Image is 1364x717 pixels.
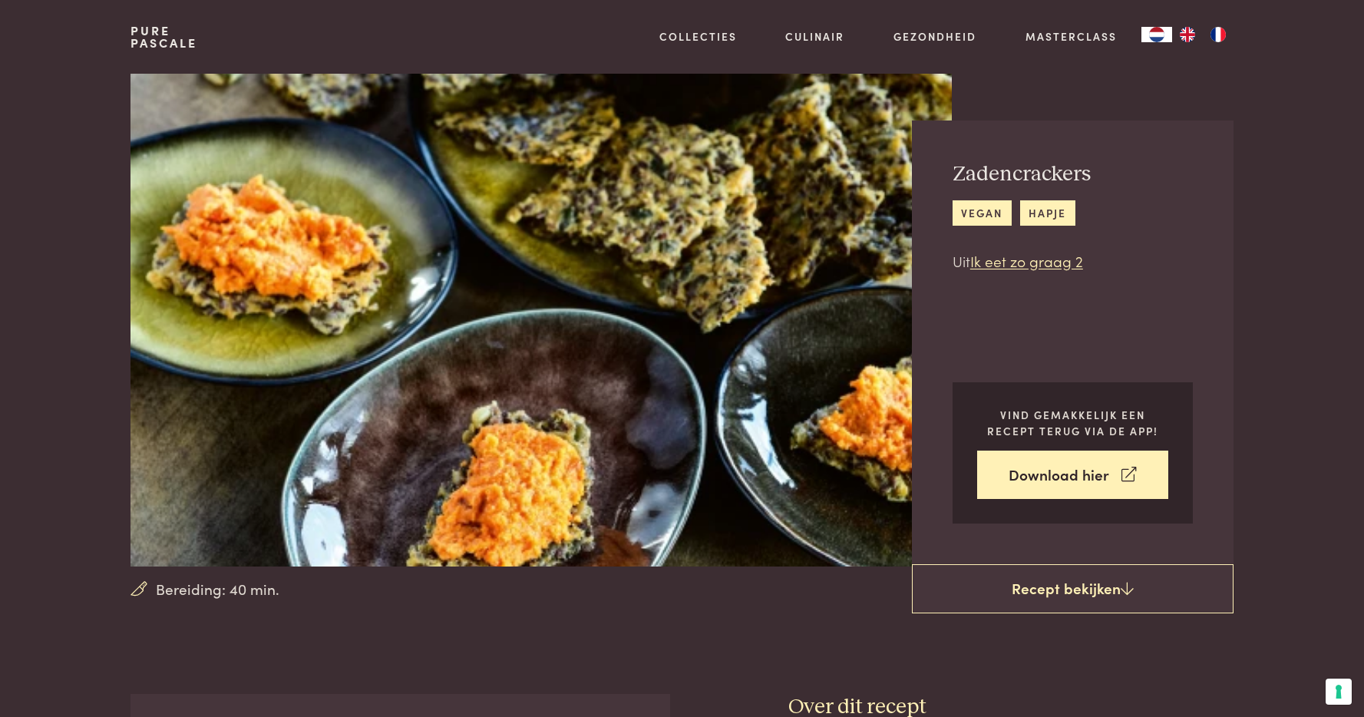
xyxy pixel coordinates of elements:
[1172,27,1234,42] ul: Language list
[953,250,1091,273] p: Uit
[1141,27,1172,42] div: Language
[659,28,737,45] a: Collecties
[953,200,1012,226] a: vegan
[977,451,1168,499] a: Download hier
[1172,27,1203,42] a: EN
[953,161,1091,188] h2: Zadencrackers
[893,28,976,45] a: Gezondheid
[785,28,844,45] a: Culinair
[912,564,1234,613] a: Recept bekijken
[977,407,1168,438] p: Vind gemakkelijk een recept terug via de app!
[130,74,951,567] img: Zadencrackers
[156,578,279,600] span: Bereiding: 40 min.
[1020,200,1075,226] a: hapje
[1326,679,1352,705] button: Uw voorkeuren voor toestemming voor trackingtechnologieën
[1141,27,1172,42] a: NL
[970,250,1083,271] a: Ik eet zo graag 2
[1025,28,1117,45] a: Masterclass
[1141,27,1234,42] aside: Language selected: Nederlands
[1203,27,1234,42] a: FR
[130,25,197,49] a: PurePascale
